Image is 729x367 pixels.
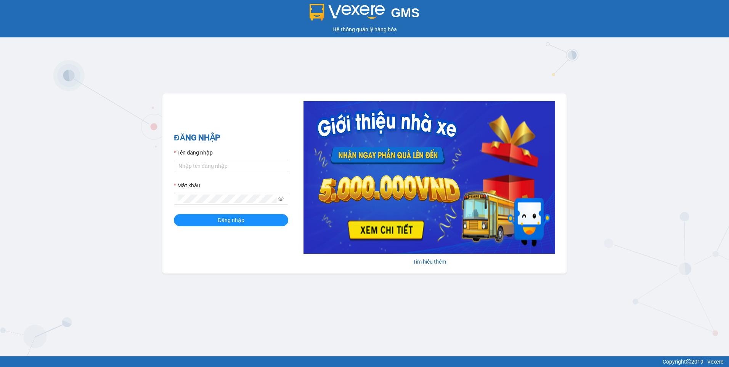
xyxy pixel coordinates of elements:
a: GMS [310,11,420,18]
span: GMS [391,6,419,20]
span: copyright [686,359,691,364]
label: Mật khẩu [174,181,200,190]
span: Đăng nhập [218,216,244,224]
div: Tìm hiểu thêm [303,258,555,266]
div: Hệ thống quản lý hàng hóa [2,25,727,34]
input: Mật khẩu [178,195,277,203]
div: Copyright 2019 - Vexere [6,357,723,366]
span: eye-invisible [278,196,284,201]
img: logo 2 [310,4,385,21]
label: Tên đăng nhập [174,148,213,157]
input: Tên đăng nhập [174,160,288,172]
h2: ĐĂNG NHẬP [174,132,288,144]
button: Đăng nhập [174,214,288,226]
img: banner-0 [303,101,555,254]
